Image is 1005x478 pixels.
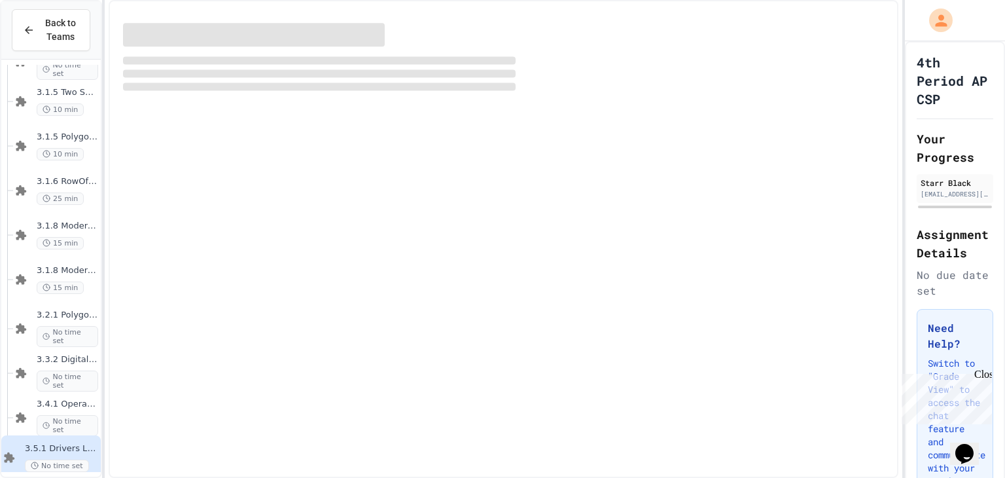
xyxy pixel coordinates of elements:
h1: 4th Period AP CSP [917,53,993,108]
div: No due date set [917,267,993,299]
h2: Your Progress [917,130,993,166]
span: Back to Teams [43,16,79,44]
div: Starr Black [921,177,989,189]
h3: Need Help? [928,320,982,352]
div: My Account [915,5,956,35]
iframe: chat widget [896,369,992,424]
h2: Assignment Details [917,225,993,262]
iframe: chat widget [950,426,992,465]
div: [EMAIL_ADDRESS][DOMAIN_NAME] [921,189,989,199]
button: Back to Teams [12,9,90,51]
div: Chat with us now!Close [5,5,90,83]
